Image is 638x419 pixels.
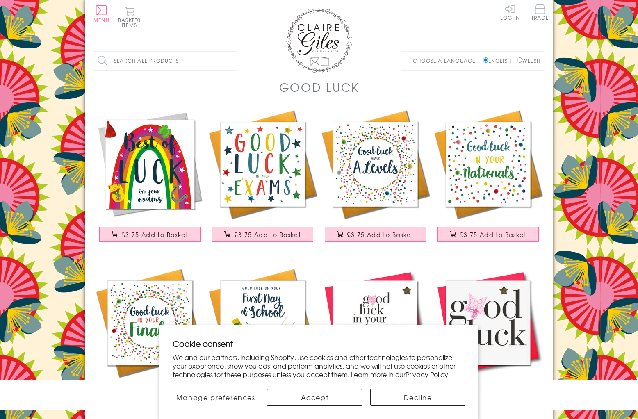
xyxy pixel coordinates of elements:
a: Privacy Policy [406,369,448,379]
p: Choose a language: [413,57,481,64]
a: Log In [500,4,520,20]
a: Exam Good Luck Card, Stars, Embellished with pompoms £3.75 Add to Basket [206,108,319,250]
label: Welsh [517,57,540,64]
span: Menu [93,16,109,24]
button: £3.75 Add to Basket [437,227,539,242]
span: 0 items [122,16,141,29]
button: £3.75 Add to Basket [212,227,314,242]
input: Welsh [517,57,522,63]
button: Manage preferences [173,389,259,406]
img: Good Luck Card, Pencil case, First Day of School, Embellished with pompoms [206,266,319,379]
img: Good Luck Exams Card, Rainbow, Embellished with a colourful tassel [93,108,206,221]
a: A Level Good Luck Card, Dotty Circle, Embellished with pompoms £3.75 Add to Basket [319,108,432,250]
button: Accept [267,389,362,406]
input: Search all products [93,52,237,70]
a: Good Luck in Nationals Card, Dots, Embellished with pompoms £3.75 Add to Basket [432,108,545,250]
span: Manage preferences [176,392,255,402]
h2: Cookie consent [173,338,465,349]
img: Good Luck in Nationals Card, Dots, Embellished with pompoms [432,108,545,221]
span: £3.75 Add to Basket [460,230,526,239]
p: We and our partners, including Shopify, use cookies and other technologies to personalize your ex... [173,353,465,378]
img: Exam Good Luck Card, Stars, Embellished with pompoms [206,108,319,221]
a: Good Luck Card, Pencil case, First Day of School, Embellished with pompoms £3.75 Add to Basket [206,266,319,409]
a: Good Luck in your Finals Card, Dots, Embellished with pompoms £3.75 Add to Basket [93,266,206,409]
a: Exam Good Luck Card, Pink Stars, Embellished with a padded star £3.50 Add to Basket [319,266,432,409]
img: Claire Giles Greetings Cards [286,8,352,73]
img: Good Luck in your Finals Card, Dots, Embellished with pompoms [93,266,206,379]
button: Decline [370,389,465,406]
span: £3.75 Add to Basket [234,230,301,239]
a: Good Luck Exams Card, Rainbow, Embellished with a colourful tassel £3.75 Add to Basket [93,108,206,250]
img: Exam Good Luck Card, Pink Stars, Embellished with a padded star [319,266,432,379]
span: Trade [531,4,549,20]
h1: Good Luck [279,79,359,96]
button: Basket0 items [118,7,141,27]
button: £3.75 Add to Basket [325,227,426,242]
a: Trade [531,4,549,22]
span: £3.75 Add to Basket [347,230,414,239]
button: Menu [93,5,109,23]
input: English [483,57,488,63]
button: £3.75 Add to Basket [99,227,201,242]
img: A Level Good Luck Card, Dotty Circle, Embellished with pompoms [319,108,432,221]
span: £3.75 Add to Basket [121,230,188,239]
input: Search [229,52,237,70]
label: English [483,57,515,64]
img: Good Luck Card, Pink Star, Embellished with a padded star [432,266,545,379]
a: Good Luck Card, Pink Star, Embellished with a padded star £3.50 Add to Basket [432,266,545,409]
